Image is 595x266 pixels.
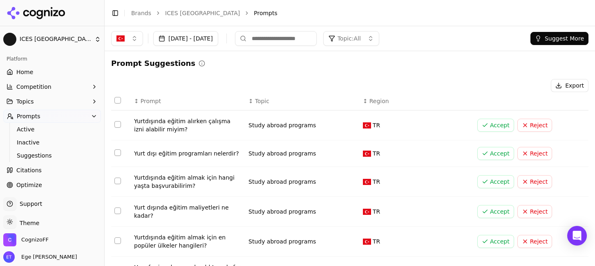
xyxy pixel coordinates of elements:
h2: Prompt Suggestions [111,58,195,69]
span: Region [369,97,389,105]
button: Topics [3,95,101,108]
img: CognizoFF [3,233,16,246]
a: Brands [131,10,151,16]
img: TR flag [363,239,371,245]
th: Prompt [131,92,245,110]
button: [DATE] - [DATE] [153,31,218,46]
img: Ege Talay Ozguler [3,251,15,263]
div: Yurtdışında eğitim almak için en popüler ülkeler hangileri? [134,233,242,250]
a: Active [13,124,91,135]
button: Open organization switcher [3,233,49,246]
a: Inactive [13,137,91,148]
div: ↕Prompt [134,97,242,105]
button: Reject [517,235,552,248]
span: Theme [16,220,39,226]
th: Region [360,92,474,110]
span: TR [373,237,380,246]
span: Citations [16,166,42,174]
span: Support [16,200,42,208]
a: ICES [GEOGRAPHIC_DATA] [165,9,240,17]
div: Yurtdışında eğitim almak için hangi yaşta başvurabilirim? [134,174,242,190]
span: Optimize [16,181,42,189]
span: TR [373,178,380,186]
div: Platform [3,52,101,65]
div: Study abroad programs [248,207,356,216]
button: Select row 3 [114,178,121,184]
button: Accept [477,147,514,160]
button: Prompts [3,110,101,123]
div: Yurtdışında eğitim alırken çalışma izni alabilir miyim? [134,117,242,133]
img: ICES Turkey [3,33,16,46]
img: TR flag [363,151,371,157]
div: Study abroad programs [248,237,356,246]
button: Open user button [3,251,77,263]
nav: breadcrumb [131,9,572,17]
span: Prompts [254,9,277,17]
div: Yurt dışı eğitim programları nelerdir? [134,149,242,158]
button: ReportsBETA [3,193,101,206]
button: Accept [477,175,514,188]
button: Accept [477,119,514,132]
span: Inactive [17,138,88,147]
span: ICES [GEOGRAPHIC_DATA] [20,36,91,43]
span: TR [373,207,380,216]
span: Suggestions [17,151,88,160]
div: Study abroad programs [248,178,356,186]
button: Suggest More [530,32,588,45]
a: Citations [3,164,101,177]
button: Accept [477,205,514,218]
img: TR flag [363,209,371,215]
div: ↕Topic [248,97,356,105]
span: Prompt [141,97,161,105]
button: Select row 5 [114,237,121,244]
button: Select row 2 [114,149,121,156]
button: Export [551,79,588,92]
button: Reject [517,147,552,160]
button: Reject [517,205,552,218]
a: Home [3,65,101,79]
span: Home [16,68,33,76]
span: Active [17,125,88,133]
div: Study abroad programs [248,121,356,129]
button: Select all rows [114,97,121,104]
div: Yurt dışında eğitim maliyetleri ne kadar? [134,203,242,220]
span: Topic: All [338,34,361,43]
div: Open Intercom Messenger [567,226,587,246]
span: CognizoFF [21,236,49,243]
span: TR [373,121,380,129]
button: Reject [517,119,552,132]
span: Prompts [17,112,40,120]
img: TR flag [363,122,371,128]
div: ↕Region [363,97,471,105]
a: Optimize [3,178,101,192]
span: Competition [16,83,51,91]
span: Ege [PERSON_NAME] [18,253,77,261]
th: Topic [245,92,360,110]
div: Study abroad programs [248,149,356,158]
button: Reject [517,175,552,188]
button: Accept [477,235,514,248]
span: Topics [16,97,34,106]
button: Select row 4 [114,207,121,214]
img: TR flag [363,179,371,185]
span: TR [373,149,380,158]
img: Turkiye [116,34,125,43]
button: Select row 1 [114,121,121,128]
a: Suggestions [13,150,91,161]
button: Competition [3,80,101,93]
span: Topic [255,97,269,105]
